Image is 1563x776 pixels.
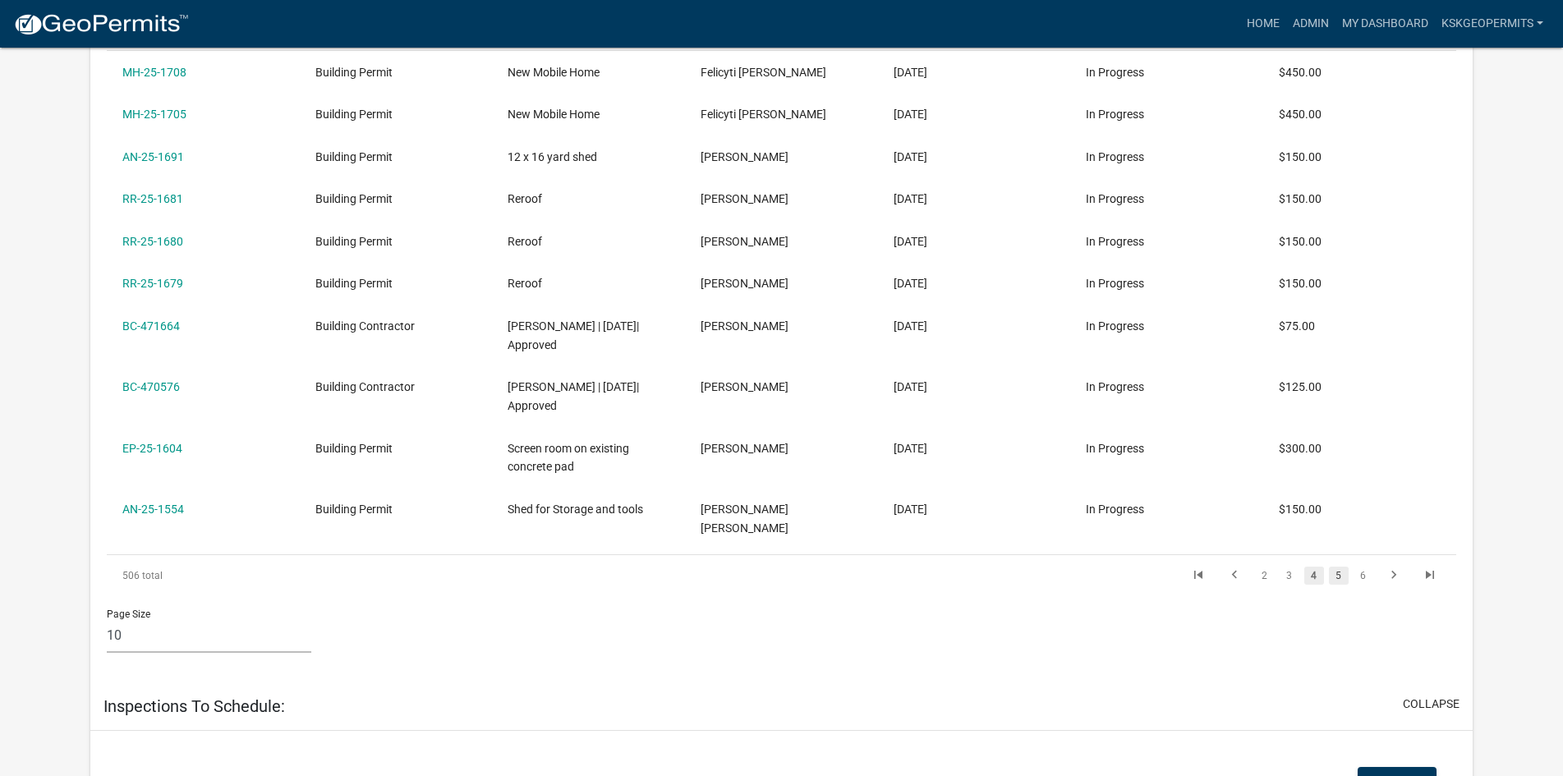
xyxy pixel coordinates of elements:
li: page 3 [1277,562,1302,590]
a: go to next page [1378,567,1409,585]
span: Felicyti Martin [701,66,826,79]
span: Tami Evans [701,235,788,248]
li: page 6 [1351,562,1376,590]
a: AN-25-1554 [122,503,184,516]
span: 09/04/2025 [894,277,927,290]
span: In Progress [1086,192,1144,205]
span: $150.00 [1279,192,1322,205]
span: In Progress [1086,503,1144,516]
span: Screen room on existing concrete pad [508,442,629,474]
span: Building Permit [315,503,393,516]
span: In Progress [1086,108,1144,121]
span: Reroof [508,192,542,205]
span: New Mobile Home [508,108,600,121]
a: BC-470576 [122,380,180,393]
a: 5 [1329,567,1349,585]
span: $450.00 [1279,108,1322,121]
span: Felicyti Martin [701,108,826,121]
span: $150.00 [1279,277,1322,290]
button: collapse [1403,696,1460,713]
span: Tami Evans [701,277,788,290]
span: $450.00 [1279,66,1322,79]
span: 09/08/2025 [894,108,927,121]
span: Building Contractor [315,319,415,333]
a: KSKgeopermits [1435,8,1550,39]
h5: Inspections To Schedule: [103,696,285,716]
span: $75.00 [1279,319,1315,333]
span: $150.00 [1279,150,1322,163]
span: In Progress [1086,442,1144,455]
li: page 4 [1302,562,1326,590]
a: BC-471664 [122,319,180,333]
span: Reyes | 08/28/2026| Approved [508,380,639,412]
span: Building Permit [315,277,393,290]
span: 08/31/2025 [894,319,927,333]
span: Building Permit [315,442,393,455]
span: 09/04/2025 [894,235,927,248]
span: In Progress [1086,235,1144,248]
span: Jim Weiler | 09/02/2025| Approved [508,319,639,351]
span: Charles Matthew Mitchell [701,503,788,535]
span: In Progress [1086,66,1144,79]
a: Home [1240,8,1286,39]
span: New Mobile Home [508,66,600,79]
span: In Progress [1086,380,1144,393]
a: RR-25-1679 [122,277,183,290]
span: 08/19/2025 [894,503,927,516]
li: page 2 [1253,562,1277,590]
a: My Dashboard [1335,8,1435,39]
span: In Progress [1086,150,1144,163]
span: Building Contractor [315,380,415,393]
span: In Progress [1086,319,1144,333]
span: Reroof [508,235,542,248]
a: MH-25-1708 [122,66,186,79]
span: $300.00 [1279,442,1322,455]
span: 12 x 16 yard shed [508,150,597,163]
span: 08/25/2025 [894,442,927,455]
span: Building Permit [315,108,393,121]
span: Building Permit [315,66,393,79]
span: 09/08/2025 [894,66,927,79]
span: $150.00 [1279,503,1322,516]
a: RR-25-1680 [122,235,183,248]
a: 2 [1255,567,1275,585]
span: 09/04/2025 [894,192,927,205]
span: Reroof [508,277,542,290]
span: $125.00 [1279,380,1322,393]
li: page 5 [1326,562,1351,590]
a: go to first page [1183,567,1214,585]
span: Dave [701,442,788,455]
div: 506 total [107,555,374,596]
span: Tami Evans [701,192,788,205]
span: Tami Evans [701,150,788,163]
span: $150.00 [1279,235,1322,248]
a: 6 [1354,567,1373,585]
span: Building Permit [315,235,393,248]
a: EP-25-1604 [122,442,182,455]
a: RR-25-1681 [122,192,183,205]
a: AN-25-1691 [122,150,184,163]
span: 09/05/2025 [894,150,927,163]
span: Building Permit [315,150,393,163]
span: In Progress [1086,277,1144,290]
a: go to previous page [1219,567,1250,585]
span: Building Permit [315,192,393,205]
span: Ayla Reyes [701,380,788,393]
a: Admin [1286,8,1335,39]
a: 4 [1304,567,1324,585]
span: 08/28/2025 [894,380,927,393]
a: MH-25-1705 [122,108,186,121]
span: Shed for Storage and tools [508,503,643,516]
a: 3 [1280,567,1299,585]
span: Jim Weiler [701,319,788,333]
a: go to last page [1414,567,1446,585]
